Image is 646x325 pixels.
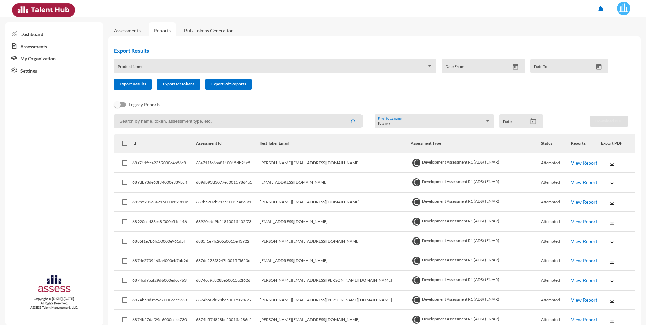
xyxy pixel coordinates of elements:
td: Attempted [541,251,571,271]
td: 689b5202b98751001548e3f1 [196,193,260,212]
td: [PERSON_NAME][EMAIL_ADDRESS][DOMAIN_NAME] [260,193,411,212]
a: View Report [571,219,597,224]
span: Export Pdf Reports [211,81,246,86]
span: Export Id/Tokens [163,81,194,86]
td: [PERSON_NAME][EMAIL_ADDRESS][DOMAIN_NAME] [260,232,411,251]
span: None [378,120,390,126]
td: [PERSON_NAME][EMAIL_ADDRESS][PERSON_NAME][DOMAIN_NAME] [260,291,411,310]
td: 687de273f3947b0015f5653c [196,251,260,271]
td: Attempted [541,173,571,193]
td: 689db93de60f34000e339bc4 [132,173,196,193]
td: 6874cd9baf29d6000edcc763 [132,271,196,291]
td: Development Assessment R1 (ADS) (EN/AR) [411,251,541,271]
td: Development Assessment R1 (ADS) (EN/AR) [411,173,541,193]
td: Attempted [541,153,571,173]
button: Open calendar [593,63,605,70]
p: Copyright © [DATE]-[DATE]. All Rights Reserved. ASSESS Talent Management, LLC. [5,297,103,310]
button: Export Id/Tokens [157,79,200,90]
button: Open calendar [527,118,539,125]
span: Legacy Reports [129,101,160,109]
th: Test Taker Email [260,134,411,153]
th: Assessment Id [196,134,260,153]
td: Development Assessment R1 (ADS) (EN/AR) [411,271,541,291]
td: Attempted [541,212,571,232]
td: Development Assessment R1 (ADS) (EN/AR) [411,291,541,310]
td: Attempted [541,232,571,251]
td: 68a711fc6ba8110015db21e5 [196,153,260,173]
th: Assessment Type [411,134,541,153]
a: Assessments [114,28,141,33]
td: Development Assessment R1 (ADS) (EN/AR) [411,212,541,232]
a: View Report [571,277,597,283]
td: Development Assessment R1 (ADS) (EN/AR) [411,153,541,173]
th: Reports [571,134,601,153]
a: Settings [5,64,103,76]
button: Download PDF [590,116,628,127]
img: assesscompany-logo.png [37,274,71,295]
input: Search by name, token, assessment type, etc. [114,114,362,128]
mat-icon: notifications [597,5,605,13]
td: 6874b58daf29d6000edcc733 [132,291,196,310]
button: Export Pdf Reports [205,79,252,90]
a: View Report [571,179,597,185]
td: Development Assessment R1 (ADS) (EN/AR) [411,232,541,251]
th: Export PDF [601,134,636,153]
a: Bulk Tokens Generation [179,22,239,39]
td: [EMAIL_ADDRESS][DOMAIN_NAME] [260,251,411,271]
a: Assessments [5,40,103,52]
td: Attempted [541,271,571,291]
td: 687de2739465a4000eb7bb9d [132,251,196,271]
td: 6885f1e7b6fc50000e961d5f [132,232,196,251]
td: 6885f1e7fc205a0015e43922 [196,232,260,251]
td: 68920cdd9b51810015402f73 [196,212,260,232]
h2: Export Results [114,47,614,54]
span: Download PDF [595,118,623,123]
a: View Report [571,160,597,166]
th: Status [541,134,571,153]
td: 68920cdd33ec8f000e51d146 [132,212,196,232]
th: Id [132,134,196,153]
a: View Report [571,258,597,264]
td: 689db93d3077ed00159864a1 [196,173,260,193]
button: Open calendar [510,63,521,70]
a: View Report [571,297,597,303]
td: 6874cd9a828be50015a2f626 [196,271,260,291]
a: Reports [149,22,176,39]
td: Attempted [541,193,571,212]
td: 6874b58d828be50015a286e7 [196,291,260,310]
button: Export Results [114,79,152,90]
a: Dashboard [5,28,103,40]
span: Export Results [120,81,146,86]
td: [PERSON_NAME][EMAIL_ADDRESS][DOMAIN_NAME] [260,153,411,173]
td: [EMAIL_ADDRESS][DOMAIN_NAME] [260,173,411,193]
a: View Report [571,317,597,322]
td: Attempted [541,291,571,310]
td: Development Assessment R1 (ADS) (EN/AR) [411,193,541,212]
a: My Organization [5,52,103,64]
td: [EMAIL_ADDRESS][DOMAIN_NAME] [260,212,411,232]
td: 689b5202c3a216000e82980c [132,193,196,212]
td: [PERSON_NAME][EMAIL_ADDRESS][PERSON_NAME][DOMAIN_NAME] [260,271,411,291]
a: View Report [571,238,597,244]
a: View Report [571,199,597,205]
td: 68a711fcca2359000e4b56c8 [132,153,196,173]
